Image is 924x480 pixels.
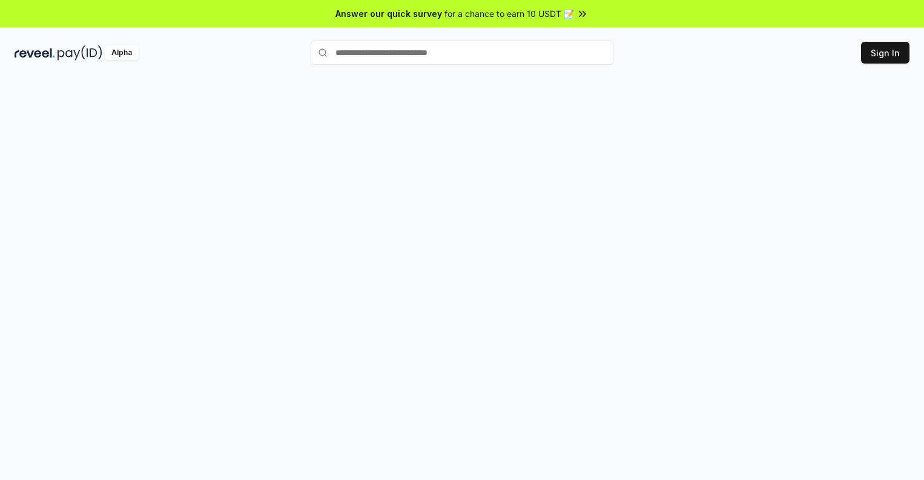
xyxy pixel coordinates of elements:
[335,7,442,20] span: Answer our quick survey
[15,45,55,61] img: reveel_dark
[444,7,574,20] span: for a chance to earn 10 USDT 📝
[105,45,139,61] div: Alpha
[861,42,909,64] button: Sign In
[58,45,102,61] img: pay_id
